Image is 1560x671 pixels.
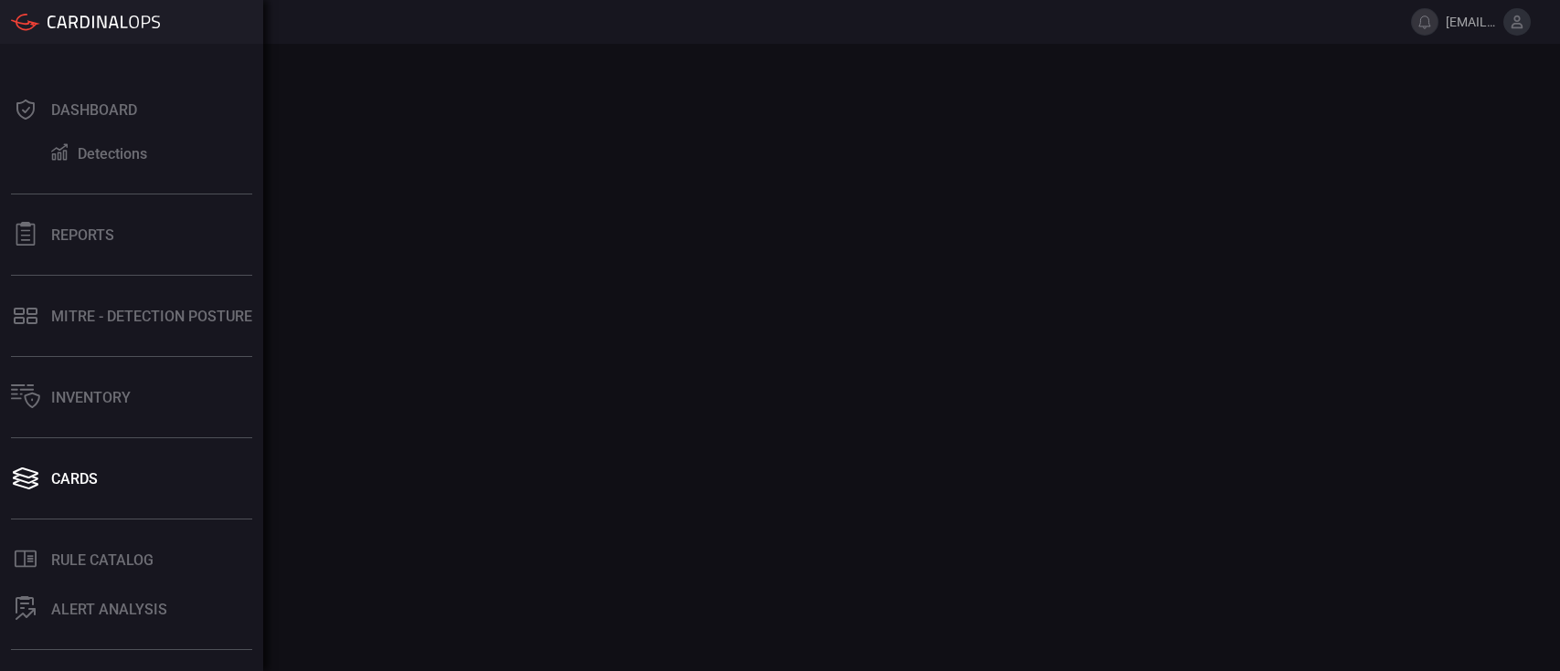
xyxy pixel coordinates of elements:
span: [EMAIL_ADDRESS][PERSON_NAME][DOMAIN_NAME] [1446,15,1496,29]
div: MITRE - Detection Posture [51,308,252,325]
div: Inventory [51,389,131,406]
div: Reports [51,226,114,244]
div: ALERT ANALYSIS [51,601,167,618]
div: Cards [51,470,98,488]
div: Dashboard [51,101,137,119]
div: Rule Catalog [51,551,154,569]
div: Detections [78,145,147,163]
